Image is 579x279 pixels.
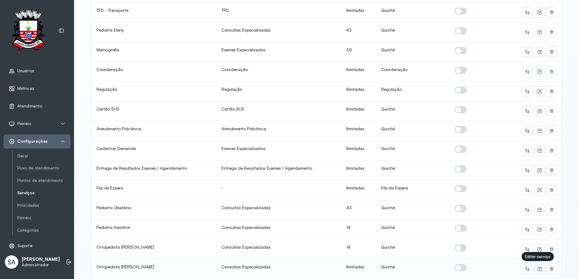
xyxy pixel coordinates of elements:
[17,202,70,209] a: Prioridades
[376,161,450,180] td: Guichê
[222,8,337,13] div: TFD
[92,220,217,240] td: Pediatra Hamilton
[376,42,450,62] td: Guichê
[222,185,337,191] div: -
[17,228,70,233] a: Categorias
[341,220,376,240] td: 14
[9,86,65,92] a: Métricas
[341,180,376,200] td: Ilimitadas
[222,225,337,230] div: Consultas Especializadas
[92,101,217,121] td: Cartão SUS
[17,121,31,126] span: Painéis
[17,139,48,144] span: Configurações
[376,240,450,259] td: Guichê
[92,42,217,62] td: Mamografia
[17,190,70,196] a: Serviços
[17,226,70,234] a: Categorias
[22,257,60,262] p: [PERSON_NAME]
[17,86,34,91] span: Métricas
[341,161,376,180] td: Ilimitadas
[22,262,60,267] p: Administrador
[376,22,450,42] td: Guichê
[376,141,450,161] td: Guichê
[9,68,65,74] a: Usuários
[92,121,217,141] td: Atendimento Policlínica
[222,146,337,151] div: Exames Especializados
[376,200,450,220] td: Guichê
[222,47,337,53] div: Exames Especializados
[17,165,70,171] a: Fluxo de atendimento
[92,180,217,200] td: Fila de Espera
[92,200,217,220] td: Pediatra Ubaldina
[17,152,70,160] a: Geral
[341,42,376,62] td: 30
[17,177,70,184] a: Pontos de atendimento
[376,259,450,279] td: Guichê
[341,82,376,101] td: Ilimitadas
[222,205,337,210] div: Consultas Especializadas
[17,104,42,109] span: Atendimento
[17,153,70,158] a: Geral
[222,87,337,92] div: Regulação
[341,101,376,121] td: Ilimitadas
[341,259,376,279] td: Ilimitadas
[17,178,70,183] a: Pontos de atendimento
[222,244,337,250] div: Consultas Especializadas
[92,259,217,279] td: Ortopedista [PERSON_NAME]
[92,3,217,22] td: TFD - Transporte
[376,62,450,82] td: Coordenação
[222,27,337,33] div: Consultas Especializadas
[92,22,217,42] td: Pediatra Eleny
[222,106,337,112] div: Cartão SUS
[17,215,70,220] a: Painéis
[92,62,217,82] td: Coordenação
[376,101,450,121] td: Guichê
[341,3,376,22] td: Ilimitadas
[6,10,50,52] img: Logotipo do estabelecimento
[376,3,450,22] td: Guichê
[17,68,34,73] span: Usuários
[376,82,450,101] td: Regulação
[376,121,450,141] td: Guichê
[341,200,376,220] td: 43
[341,22,376,42] td: 43
[17,243,32,248] span: Suporte
[222,165,337,171] div: Entrega de Resultados Exames / Agendamento
[341,240,376,259] td: 14
[92,141,217,161] td: Cadastrar Demanda
[222,67,337,72] div: Coordenação
[341,141,376,161] td: Ilimitadas
[376,220,450,240] td: Guichê
[341,62,376,82] td: Ilimitadas
[222,126,337,131] div: Atendimento Policlínica
[9,103,65,109] a: Atendimento
[92,82,217,101] td: Regulação
[341,121,376,141] td: Ilimitadas
[17,203,70,208] a: Prioridades
[17,189,70,197] a: Serviços
[92,240,217,259] td: Ortopedista [PERSON_NAME]
[92,161,217,180] td: Entrega de Resultados Exames / Agendamento
[222,264,337,270] div: Consultas Especializadas
[17,214,70,222] a: Painéis
[376,180,450,200] td: Fila de Espera
[17,164,70,172] a: Fluxo de atendimento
